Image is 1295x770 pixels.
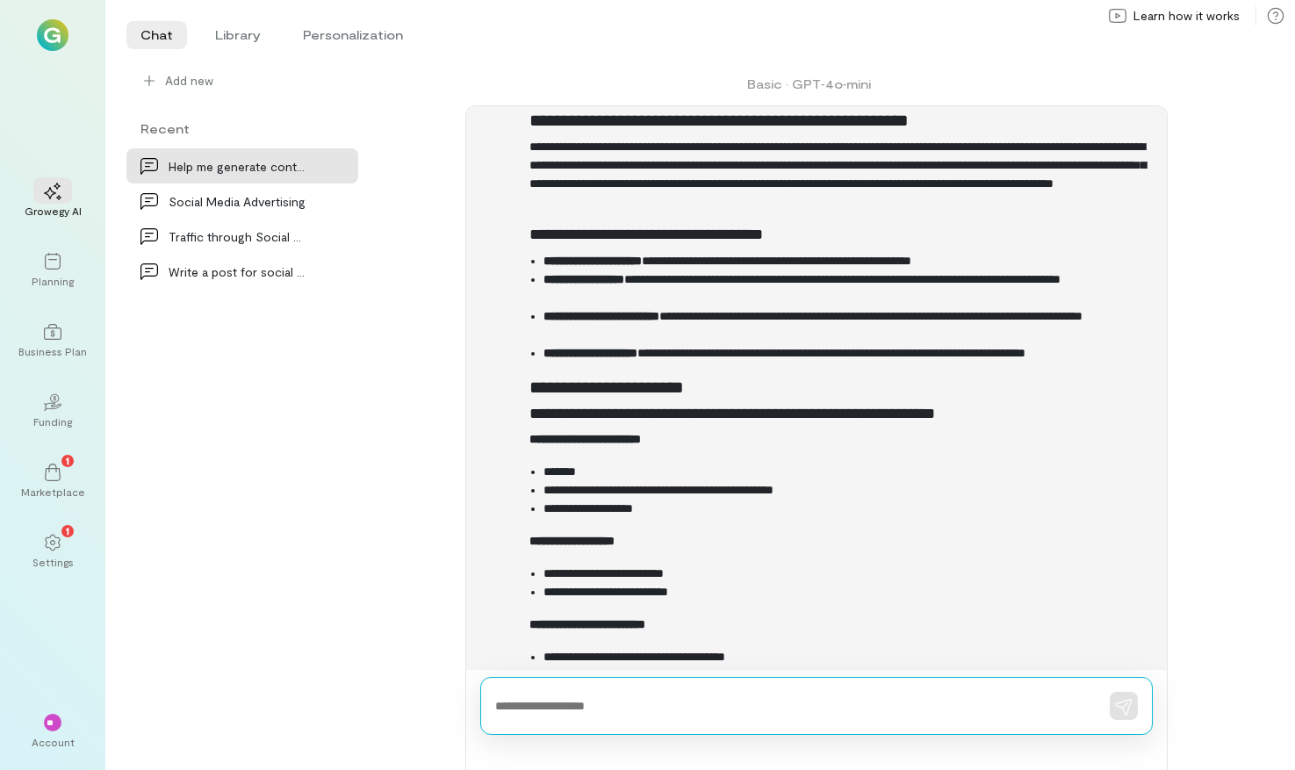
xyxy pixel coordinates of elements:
[25,204,82,218] div: Growegy AI
[21,485,85,499] div: Marketplace
[66,522,69,538] span: 1
[21,520,84,583] a: Settings
[289,21,417,49] li: Personalization
[21,450,84,513] a: Marketplace
[126,21,187,49] li: Chat
[18,344,87,358] div: Business Plan
[21,379,84,443] a: Funding
[165,72,344,90] span: Add new
[21,309,84,372] a: Business Plan
[169,157,306,176] div: Help me generate content ideas for my blog that a…
[21,239,84,302] a: Planning
[66,452,69,468] span: 1
[169,192,306,211] div: Social Media Advertising
[169,263,306,281] div: Write a post for social media to generate interes…
[32,274,74,288] div: Planning
[169,227,306,246] div: Traffic through Social Media Advertising
[21,169,84,232] a: Growegy AI
[201,21,275,49] li: Library
[33,414,72,428] div: Funding
[32,735,75,749] div: Account
[1133,7,1240,25] span: Learn how it works
[32,555,74,569] div: Settings
[126,119,358,138] div: Recent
